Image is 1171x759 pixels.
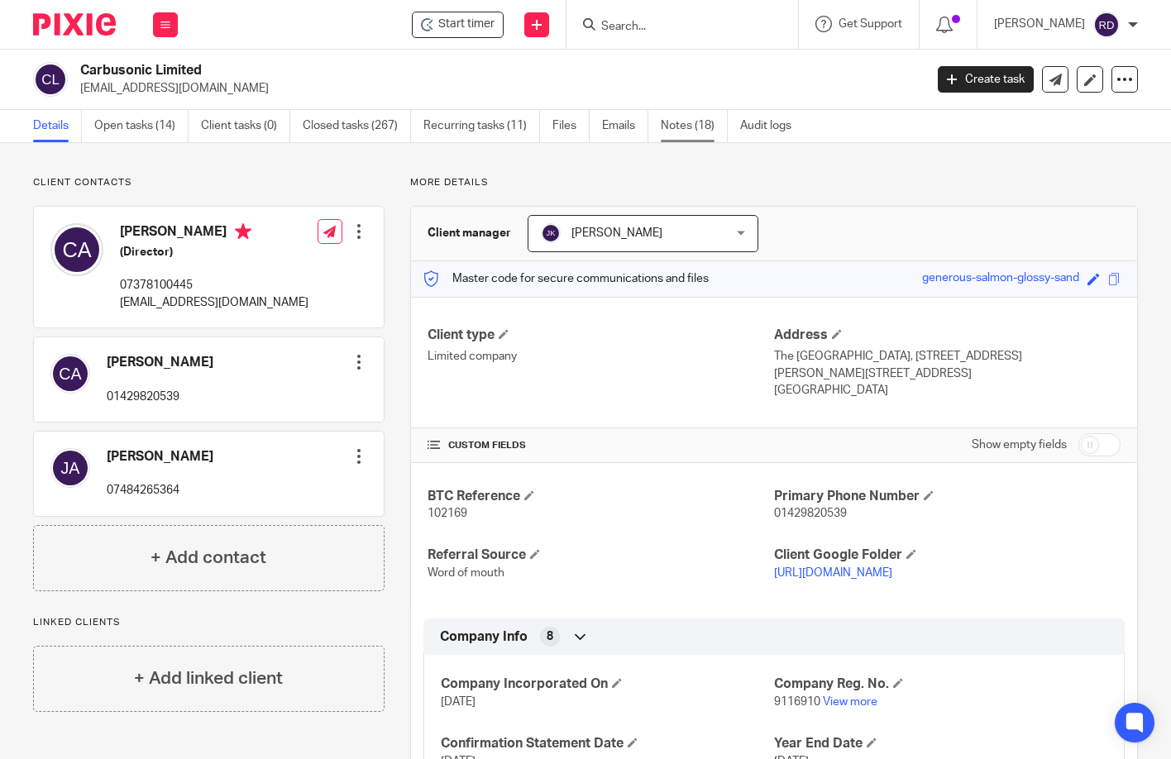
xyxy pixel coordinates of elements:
[541,223,561,243] img: svg%3E
[774,735,1107,752] h4: Year End Date
[80,80,913,97] p: [EMAIL_ADDRESS][DOMAIN_NAME]
[428,439,774,452] h4: CUSTOM FIELDS
[774,488,1121,505] h4: Primary Phone Number
[33,616,385,629] p: Linked clients
[774,327,1121,344] h4: Address
[428,488,774,505] h4: BTC Reference
[441,696,476,708] span: [DATE]
[1093,12,1120,38] img: svg%3E
[571,227,662,239] span: [PERSON_NAME]
[80,62,747,79] h2: Carbusonic Limited
[33,13,116,36] img: Pixie
[410,176,1138,189] p: More details
[107,354,213,371] h4: [PERSON_NAME]
[602,110,648,142] a: Emails
[107,482,213,499] p: 07484265364
[661,110,728,142] a: Notes (18)
[428,567,504,579] span: Word of mouth
[922,270,1079,289] div: generous-salmon-glossy-sand
[740,110,804,142] a: Audit logs
[428,547,774,564] h4: Referral Source
[774,508,847,519] span: 01429820539
[774,675,1107,693] h4: Company Reg. No.
[201,110,290,142] a: Client tasks (0)
[552,110,590,142] a: Files
[94,110,189,142] a: Open tasks (14)
[823,696,877,708] a: View more
[774,567,892,579] a: [URL][DOMAIN_NAME]
[774,696,820,708] span: 9116910
[547,628,553,645] span: 8
[151,545,266,570] h4: + Add contact
[938,66,1034,93] a: Create task
[134,666,283,691] h4: + Add linked client
[600,20,748,35] input: Search
[33,110,82,142] a: Details
[774,365,1121,382] p: [PERSON_NAME][STREET_ADDRESS]
[423,270,709,287] p: Master code for secure communications and files
[774,348,1121,365] p: The [GEOGRAPHIC_DATA], [STREET_ADDRESS]
[33,176,385,189] p: Client contacts
[774,547,1121,564] h4: Client Google Folder
[120,277,308,294] p: 07378100445
[120,223,308,244] h4: [PERSON_NAME]
[107,448,213,465] h4: [PERSON_NAME]
[839,18,902,30] span: Get Support
[428,348,774,365] p: Limited company
[428,327,774,344] h4: Client type
[50,448,90,488] img: svg%3E
[441,675,774,693] h4: Company Incorporated On
[972,437,1067,453] label: Show empty fields
[774,382,1121,399] p: [GEOGRAPHIC_DATA]
[428,508,467,519] span: 102169
[412,12,504,38] div: Carbusonic Limited
[235,223,251,240] i: Primary
[50,354,90,394] img: svg%3E
[120,244,308,260] h5: (Director)
[423,110,540,142] a: Recurring tasks (11)
[107,389,213,405] p: 01429820539
[438,16,495,33] span: Start timer
[994,16,1085,32] p: [PERSON_NAME]
[50,223,103,276] img: svg%3E
[428,225,511,241] h3: Client manager
[33,62,68,97] img: svg%3E
[120,294,308,311] p: [EMAIL_ADDRESS][DOMAIN_NAME]
[441,735,774,752] h4: Confirmation Statement Date
[303,110,411,142] a: Closed tasks (267)
[440,628,528,646] span: Company Info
